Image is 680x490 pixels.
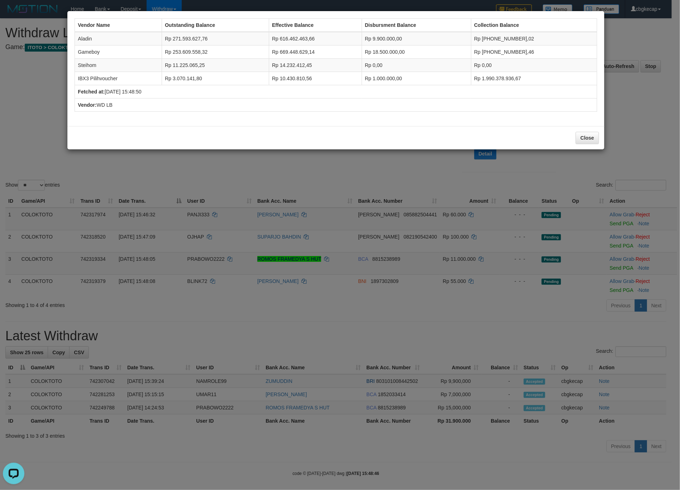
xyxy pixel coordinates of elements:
td: WD LB [75,99,597,112]
td: Rp 0,00 [362,59,471,72]
td: [DATE] 15:48:50 [75,85,597,99]
td: Rp 271.593.627,76 [162,32,269,45]
th: Vendor Name [75,19,162,32]
b: Fetched at: [78,89,105,95]
td: Rp 10.430.810,56 [269,72,362,85]
td: IBX3 Pilihvoucher [75,72,162,85]
b: Vendor: [78,102,96,108]
th: Collection Balance [471,19,597,32]
th: Outstanding Balance [162,19,269,32]
th: Disbursment Balance [362,19,471,32]
td: Aladin [75,32,162,45]
td: Rp 1.000.000,00 [362,72,471,85]
td: Rp 9.900.000,00 [362,32,471,45]
td: Steihom [75,59,162,72]
td: Rp 18.500.000,00 [362,45,471,59]
td: Rp 14.232.412,45 [269,59,362,72]
button: Close [576,132,599,144]
td: Rp 11.225.065,25 [162,59,269,72]
td: Rp [PHONE_NUMBER],46 [471,45,597,59]
button: Open LiveChat chat widget [3,3,24,24]
th: Effective Balance [269,19,362,32]
td: Rp 669.448.629,14 [269,45,362,59]
td: Rp 0,00 [471,59,597,72]
td: Rp 3.070.141,80 [162,72,269,85]
td: Rp 616.462.463,66 [269,32,362,45]
td: Gameboy [75,45,162,59]
td: Rp 253.609.558,32 [162,45,269,59]
td: Rp [PHONE_NUMBER],02 [471,32,597,45]
td: Rp 1.990.378.936,67 [471,72,597,85]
